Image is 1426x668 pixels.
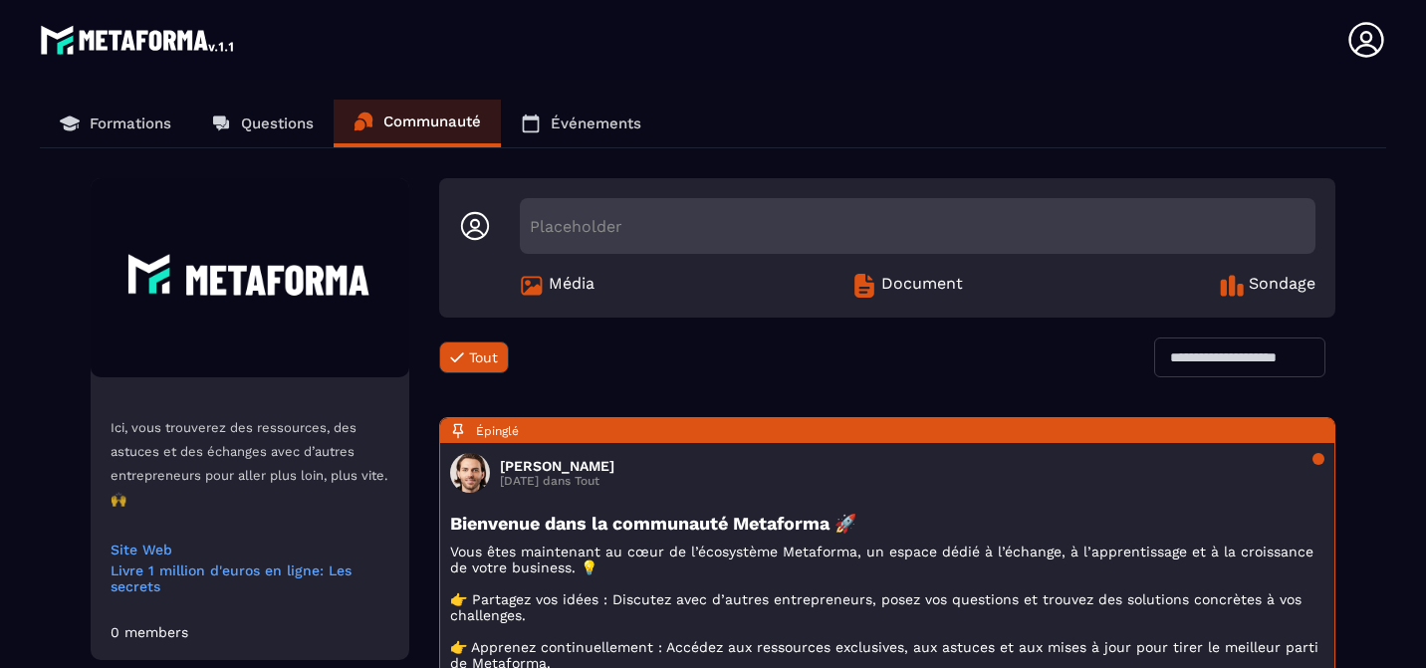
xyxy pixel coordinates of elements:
h3: [PERSON_NAME] [500,458,614,474]
span: Sondage [1249,274,1315,298]
p: Communauté [383,112,481,130]
span: Tout [469,349,498,365]
div: 0 members [111,624,188,640]
img: logo [40,20,237,60]
p: Formations [90,114,171,132]
span: Épinglé [476,424,519,438]
div: Placeholder [520,198,1315,254]
span: Média [549,274,594,298]
a: Livre 1 million d'euros en ligne: Les secrets [111,562,389,594]
span: Document [881,274,963,298]
a: Communauté [334,100,501,147]
img: Community background [91,178,409,377]
p: Ici, vous trouverez des ressources, des astuces et des échanges avec d’autres entrepreneurs pour ... [111,416,389,512]
a: Site Web [111,542,389,557]
p: [DATE] dans Tout [500,474,614,488]
a: Questions [191,100,334,147]
p: Événements [551,114,641,132]
p: Questions [241,114,314,132]
h3: Bienvenue dans la communauté Metaforma 🚀 [450,513,1324,534]
a: Formations [40,100,191,147]
a: Événements [501,100,661,147]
